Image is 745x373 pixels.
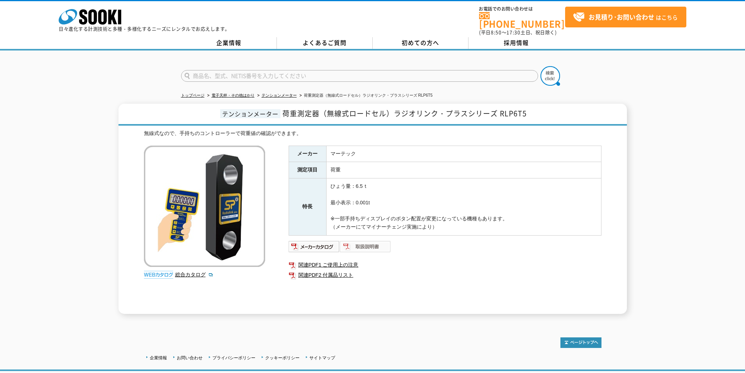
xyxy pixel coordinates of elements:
[262,93,297,97] a: テンションメーター
[212,355,255,360] a: プライバシーポリシー
[175,272,214,277] a: 総合カタログ
[573,11,678,23] span: はこちら
[220,109,280,118] span: テンションメーター
[373,37,469,49] a: 初めての方へ
[309,355,335,360] a: サイトマップ
[491,29,502,36] span: 8:50
[479,29,557,36] span: (平日 ～ 土日、祝日除く)
[506,29,521,36] span: 17:30
[265,355,300,360] a: クッキーポリシー
[150,355,167,360] a: 企業情報
[144,146,265,267] img: 荷重測定器（無線式ロードセル）ラジオリンク・プラスシリーズ RLP6T5
[289,178,326,236] th: 特長
[177,355,203,360] a: お問い合わせ
[326,178,601,236] td: ひょう量：6.5ｔ 最小表示：0.001t ※一部手持ちディスプレイのボタン配置が変更になっている機種もあります。 （メーカーにてマイナーチェンジ実施により）
[144,271,173,279] img: webカタログ
[298,92,433,100] li: 荷重測定器（無線式ロードセル）ラジオリンク・プラスシリーズ RLP6T5
[144,130,601,138] div: 無線式なので、手持ちのコントローラーで荷重値の確認ができます。
[277,37,373,49] a: よくあるご質問
[479,12,565,28] a: [PHONE_NUMBER]
[589,12,654,22] strong: お見積り･お問い合わせ
[289,240,340,253] img: メーカーカタログ
[560,337,601,348] img: トップページへ
[469,37,564,49] a: 採用情報
[540,66,560,86] img: btn_search.png
[289,146,326,162] th: メーカー
[289,270,601,280] a: 関連PDF2 付属品リスト
[212,93,255,97] a: 電子天秤・その他はかり
[181,37,277,49] a: 企業情報
[289,260,601,270] a: 関連PDF1 ご使用上の注意
[326,162,601,178] td: 荷重
[340,240,391,253] img: 取扱説明書
[181,93,205,97] a: トップページ
[289,245,340,251] a: メーカーカタログ
[340,245,391,251] a: 取扱説明書
[282,108,527,119] span: 荷重測定器（無線式ロードセル）ラジオリンク・プラスシリーズ RLP6T5
[565,7,686,27] a: お見積り･お問い合わせはこちら
[59,27,230,31] p: 日々進化する計測技術と多種・多様化するニーズにレンタルでお応えします。
[402,38,439,47] span: 初めての方へ
[181,70,538,82] input: 商品名、型式、NETIS番号を入力してください
[326,146,601,162] td: マーテック
[289,162,326,178] th: 測定項目
[479,7,565,11] span: お電話でのお問い合わせは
